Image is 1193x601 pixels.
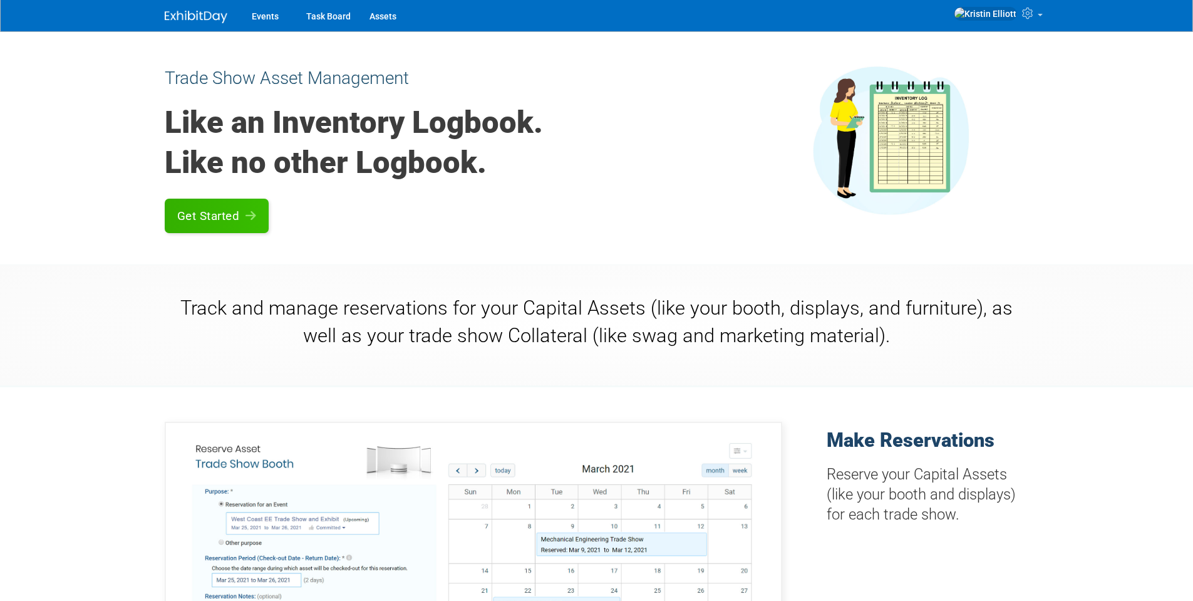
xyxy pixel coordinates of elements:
div: Reserve your Capital Assets (like your booth and displays) for each trade show. [827,459,1029,537]
h1: Trade Show Asset Management [165,66,735,90]
a: Get Started [165,199,269,233]
img: Kristin Elliott [954,7,1017,21]
div: Like an Inventory Logbook. [165,97,735,143]
img: ExhibitDay [165,11,227,23]
div: Like no other Logbook. [165,143,735,183]
h2: Make Reservations [827,422,1029,453]
img: Asset Management for Trade Shows and Exhibits [813,66,969,215]
div: Track and manage reservations for your Capital Assets (like your booth, displays, and furniture),... [165,285,1029,365]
